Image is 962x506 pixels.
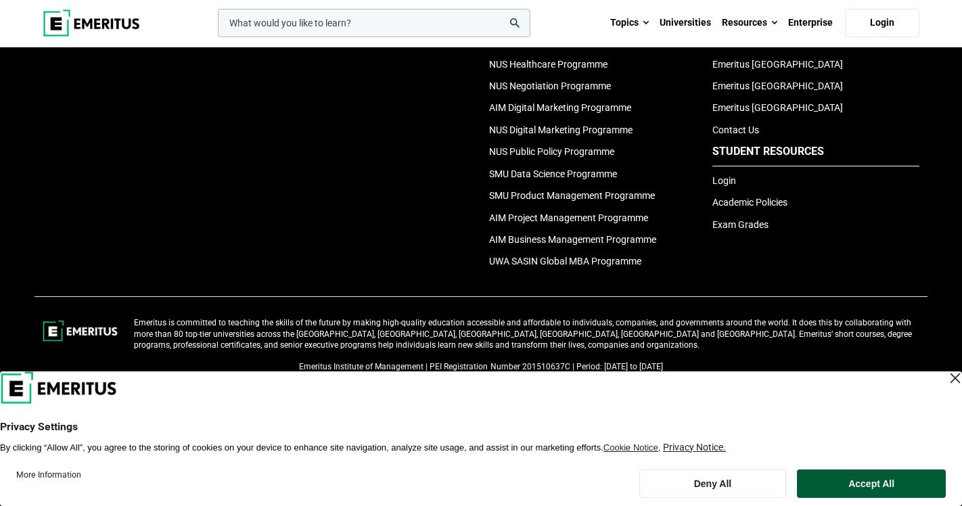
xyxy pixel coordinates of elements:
p: Emeritus Institute of Management | PEI Registration Number 201510637C | Period: [DATE] to [DATE] [43,361,919,373]
a: NUS Negotiation Programme [489,80,611,91]
a: NUS Digital Marketing Programme [489,124,633,135]
a: NUS Healthcare Programme [489,59,608,70]
a: Emeritus [GEOGRAPHIC_DATA] [712,80,843,91]
a: AIM Project Management Programme [489,212,648,223]
a: Exam Grades [712,219,769,230]
a: AIM Digital Marketing Programme [489,102,631,113]
img: footer-logo [43,317,118,344]
a: Login [712,175,736,186]
a: Contact Us [712,124,759,135]
a: SMU Product Management Programme [489,190,655,201]
input: woocommerce-product-search-field-0 [218,9,530,37]
a: Academic Policies [712,197,787,208]
a: Emeritus [GEOGRAPHIC_DATA] [712,102,843,113]
a: AIM Business Management Programme [489,234,656,245]
a: NUS Public Policy Programme [489,146,614,157]
a: UWA SASIN Global MBA Programme [489,256,641,267]
a: SMU Data Science Programme [489,168,617,179]
a: Login [845,9,919,37]
a: Emeritus [GEOGRAPHIC_DATA] [712,59,843,70]
p: Emeritus is committed to teaching the skills of the future by making high-quality education acces... [134,317,919,351]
